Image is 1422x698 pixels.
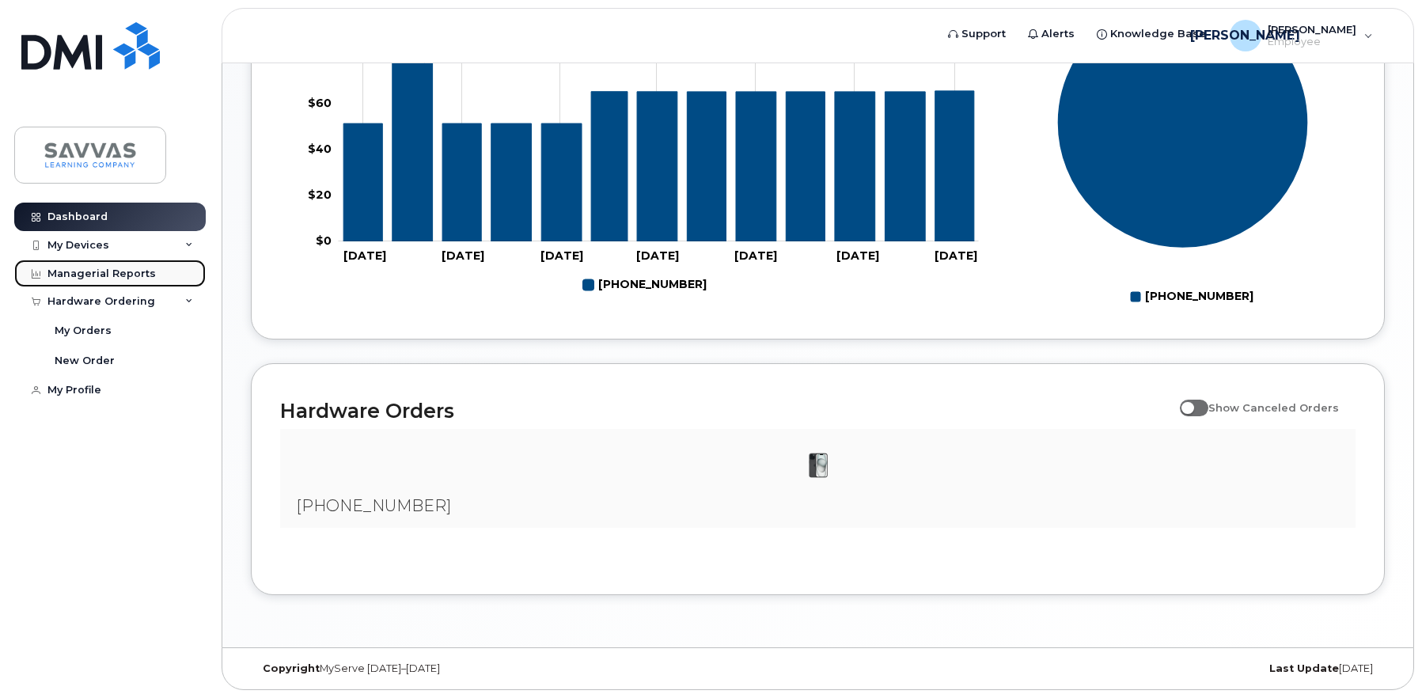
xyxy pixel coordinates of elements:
a: Knowledge Base [1086,18,1217,50]
tspan: [DATE] [343,248,386,263]
a: Alerts [1017,18,1086,50]
tspan: [DATE] [935,248,977,263]
tspan: $80 [308,50,332,64]
tspan: $20 [308,188,332,202]
tspan: $60 [308,96,332,110]
span: [PHONE_NUMBER] [296,496,451,515]
strong: Copyright [263,662,320,674]
span: [PERSON_NAME] [1190,26,1300,45]
input: Show Canceled Orders [1180,393,1193,405]
span: Knowledge Base [1110,26,1206,42]
span: [PERSON_NAME] [1268,23,1356,36]
tspan: [DATE] [836,248,879,263]
strong: Last Update [1269,662,1339,674]
g: 480-646-6208 [583,271,707,298]
tspan: $40 [308,142,332,156]
g: Legend [583,271,707,298]
tspan: [DATE] [734,248,777,263]
tspan: [DATE] [442,248,484,263]
div: [DATE] [1007,662,1385,675]
img: iPhone_15_Black.png [802,450,834,481]
tspan: $0 [316,233,332,248]
div: MyServe [DATE]–[DATE] [251,662,629,675]
tspan: [DATE] [636,248,679,263]
span: Employee [1268,36,1356,48]
h2: Hardware Orders [280,399,1172,423]
span: Show Canceled Orders [1208,401,1339,414]
div: Jacqi Argenbright [1219,20,1384,51]
tspan: [DATE] [540,248,583,263]
a: Support [937,18,1017,50]
span: Support [961,26,1006,42]
g: Legend [1130,283,1253,310]
iframe: Messenger Launcher [1353,629,1410,686]
span: Alerts [1041,26,1075,42]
